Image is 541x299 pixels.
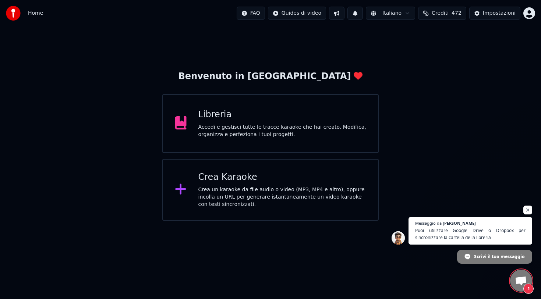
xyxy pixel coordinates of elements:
[178,71,363,82] div: Benvenuto in [GEOGRAPHIC_DATA]
[198,171,367,183] div: Crea Karaoke
[28,10,43,17] span: Home
[483,10,516,17] div: Impostazioni
[198,109,367,121] div: Libreria
[452,10,462,17] span: 472
[415,221,442,225] span: Messaggio da
[198,186,367,208] div: Crea un karaoke da file audio o video (MP3, MP4 e altro), oppure incolla un URL per generare ista...
[469,7,520,20] button: Impostazioni
[523,284,534,294] span: 1
[198,124,367,138] div: Accedi e gestisci tutte le tracce karaoke che hai creato. Modifica, organizza e perfeziona i tuoi...
[443,221,476,225] span: [PERSON_NAME]
[432,10,449,17] span: Crediti
[268,7,326,20] button: Guides di video
[6,6,21,21] img: youka
[510,270,532,292] div: Aprire la chat
[415,227,526,241] span: Puoi utilizzare Google Drive o Dropbox per sincronizzare la cartella della libreria.
[28,10,43,17] nav: breadcrumb
[237,7,265,20] button: FAQ
[474,250,525,263] span: Scrivi il tuo messaggio
[418,7,466,20] button: Crediti472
